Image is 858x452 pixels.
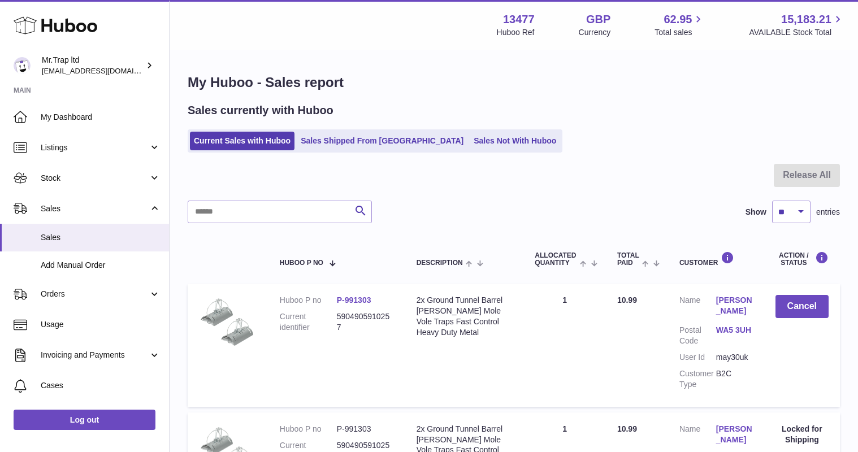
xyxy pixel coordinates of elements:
[41,142,149,153] span: Listings
[41,203,149,214] span: Sales
[746,207,766,218] label: Show
[280,295,337,306] dt: Huboo P no
[188,73,840,92] h1: My Huboo - Sales report
[781,12,831,27] span: 15,183.21
[716,295,753,316] a: [PERSON_NAME]
[41,350,149,360] span: Invoicing and Payments
[503,12,535,27] strong: 13477
[679,368,716,390] dt: Customer Type
[280,424,337,434] dt: Huboo P no
[280,311,337,333] dt: Current identifier
[470,132,560,150] a: Sales Not With Huboo
[655,27,705,38] span: Total sales
[775,295,829,318] button: Cancel
[617,252,639,267] span: Total paid
[586,12,610,27] strong: GBP
[337,295,371,305] a: P-991303
[42,55,144,76] div: Mr.Trap ltd
[655,12,705,38] a: 62.95 Total sales
[337,424,394,434] dd: P-991303
[417,295,513,338] div: 2x Ground Tunnel Barrel [PERSON_NAME] Mole Vole Traps Fast Control Heavy Duty Metal
[41,289,149,299] span: Orders
[617,295,637,305] span: 10.99
[41,112,161,123] span: My Dashboard
[41,319,161,330] span: Usage
[280,259,323,267] span: Huboo P no
[679,424,716,448] dt: Name
[816,207,840,218] span: entries
[41,232,161,243] span: Sales
[679,325,716,346] dt: Postal Code
[679,295,716,319] dt: Name
[679,352,716,363] dt: User Id
[579,27,611,38] div: Currency
[775,251,829,267] div: Action / Status
[716,424,753,445] a: [PERSON_NAME]
[716,325,753,336] a: WA5 3UH
[297,132,467,150] a: Sales Shipped From [GEOGRAPHIC_DATA]
[775,424,829,445] div: Locked for Shipping
[716,352,753,363] dd: may30uk
[617,424,637,433] span: 10.99
[41,260,161,271] span: Add Manual Order
[749,12,844,38] a: 15,183.21 AVAILABLE Stock Total
[523,284,606,406] td: 1
[14,410,155,430] a: Log out
[188,103,333,118] h2: Sales currently with Huboo
[749,27,844,38] span: AVAILABLE Stock Total
[14,57,31,74] img: office@grabacz.eu
[337,311,394,333] dd: 5904905910257
[716,368,753,390] dd: B2C
[41,380,161,391] span: Cases
[199,295,255,347] img: $_57.JPG
[42,66,166,75] span: [EMAIL_ADDRESS][DOMAIN_NAME]
[41,173,149,184] span: Stock
[497,27,535,38] div: Huboo Ref
[679,251,753,267] div: Customer
[535,252,577,267] span: ALLOCATED Quantity
[190,132,294,150] a: Current Sales with Huboo
[664,12,692,27] span: 62.95
[417,259,463,267] span: Description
